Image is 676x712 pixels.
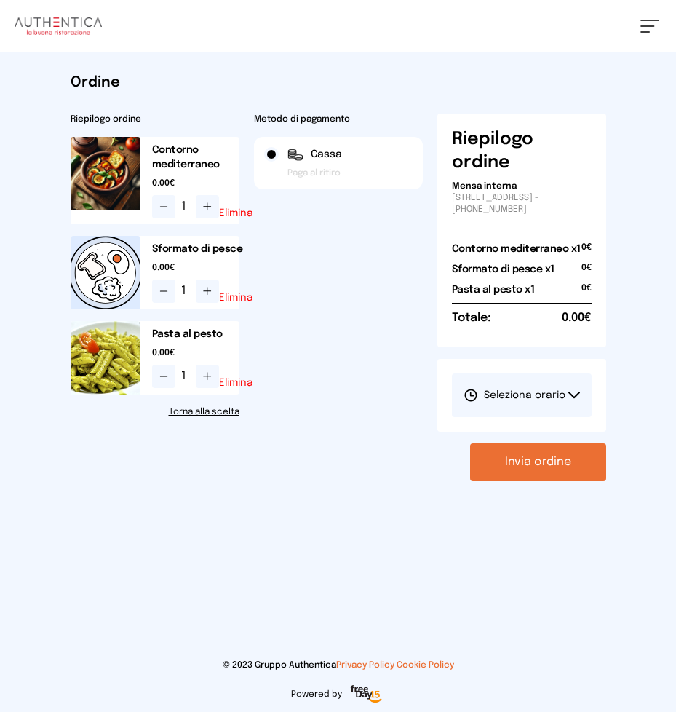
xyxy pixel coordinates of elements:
span: 0.00€ [152,262,265,274]
p: © 2023 Gruppo Authentica [15,660,661,671]
span: 1 [181,198,190,215]
img: media [71,137,140,210]
h1: Ordine [71,73,606,93]
img: logo-freeday.3e08031.png [348,683,384,706]
h2: Sformato di pesce x1 [452,262,554,277]
img: logo.8f33a47.png [15,17,102,35]
span: 0.00€ [152,347,265,359]
h6: Totale: [452,309,490,327]
span: Paga al ritiro [287,167,341,179]
h6: Riepilogo ordine [452,128,592,175]
a: Torna alla scelta [71,406,239,418]
span: 0.00€ [152,178,265,189]
span: Cassa [311,147,342,162]
span: Mensa interna [452,182,517,191]
span: 1 [181,282,190,300]
h2: Contorno mediterraneo [152,143,265,172]
p: - [STREET_ADDRESS] - [PHONE_NUMBER] [452,181,592,215]
span: 0€ [581,282,592,303]
img: media [71,321,140,395]
h2: Pasta al pesto x1 [452,282,535,297]
span: Seleziona orario [464,388,565,403]
a: Cookie Policy [397,661,454,670]
button: Elimina [219,293,253,303]
button: Seleziona orario [452,373,592,417]
span: 0€ [581,242,592,262]
button: Elimina [219,378,253,388]
span: 1 [181,368,190,385]
a: Privacy Policy [336,661,394,670]
span: 0€ [581,262,592,282]
img: placeholder-product.5564ca1.png [71,236,140,309]
h2: Riepilogo ordine [71,114,239,125]
h2: Sformato di pesce [152,242,265,256]
button: Invia ordine [470,443,606,481]
h2: Contorno mediterraneo x1 [452,242,581,256]
span: Powered by [291,689,342,700]
h2: Metodo di pagamento [254,114,423,125]
h2: Pasta al pesto [152,327,265,341]
span: 0.00€ [562,309,592,327]
button: Elimina [219,208,253,218]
